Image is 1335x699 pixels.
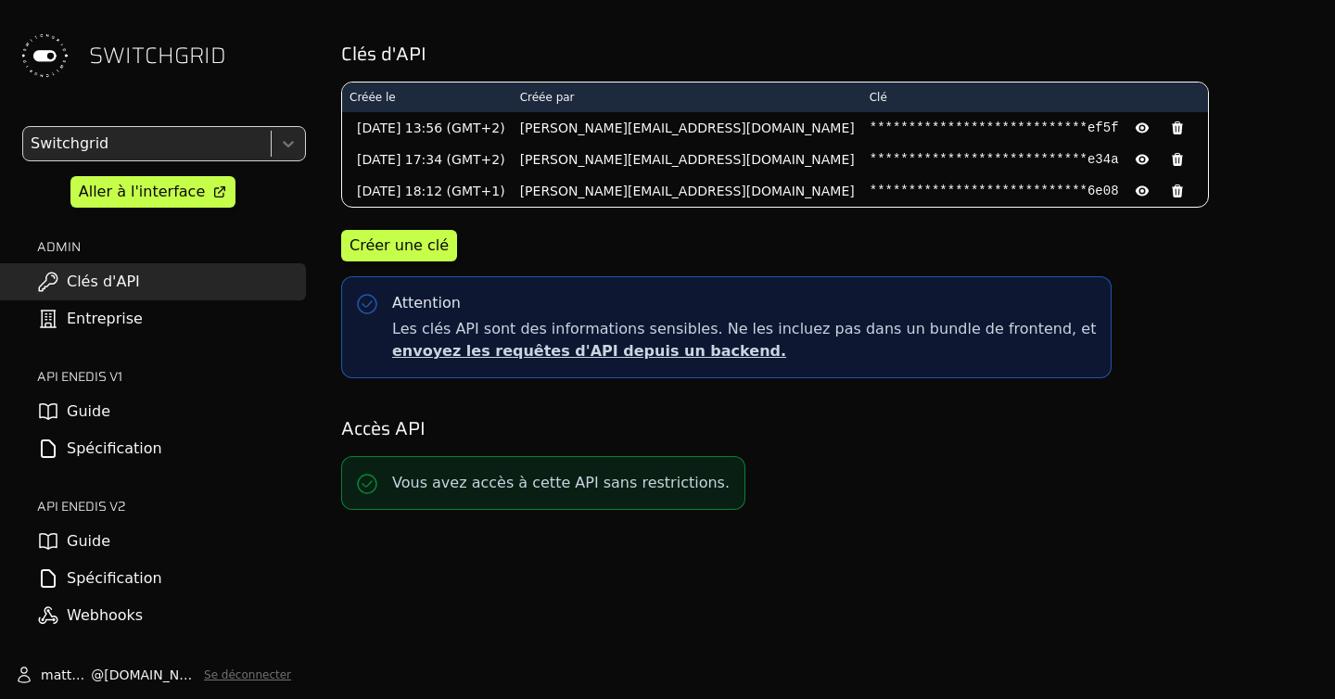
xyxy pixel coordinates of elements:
h2: Clés d'API [341,41,1309,67]
span: Les clés API sont des informations sensibles. Ne les incluez pas dans un bundle de frontend, et [392,318,1096,362]
td: [DATE] 17:34 (GMT+2) [342,144,513,175]
h2: Accès API [341,415,1309,441]
button: Se déconnecter [204,667,291,682]
td: [PERSON_NAME][EMAIL_ADDRESS][DOMAIN_NAME] [513,112,862,144]
td: [PERSON_NAME][EMAIL_ADDRESS][DOMAIN_NAME] [513,144,862,175]
div: Créer une clé [350,235,449,257]
th: Créée par [513,83,862,112]
a: Aller à l'interface [70,176,235,208]
p: Vous avez accès à cette API sans restrictions. [392,472,730,494]
button: Créer une clé [341,230,457,261]
span: SWITCHGRID [89,41,226,70]
img: Switchgrid Logo [15,26,74,85]
h2: API ENEDIS v1 [37,367,306,386]
td: [DATE] 13:56 (GMT+2) [342,112,513,144]
h2: API ENEDIS v2 [37,497,306,515]
div: Attention [392,292,461,314]
th: Clé [862,83,1208,112]
span: matthieu [41,666,91,684]
td: [DATE] 18:12 (GMT+1) [342,175,513,207]
th: Créée le [342,83,513,112]
span: [DOMAIN_NAME] [104,666,197,684]
h2: ADMIN [37,237,306,256]
div: Aller à l'interface [79,181,205,203]
span: @ [91,666,104,684]
td: [PERSON_NAME][EMAIL_ADDRESS][DOMAIN_NAME] [513,175,862,207]
p: envoyez les requêtes d'API depuis un backend. [392,340,1096,362]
